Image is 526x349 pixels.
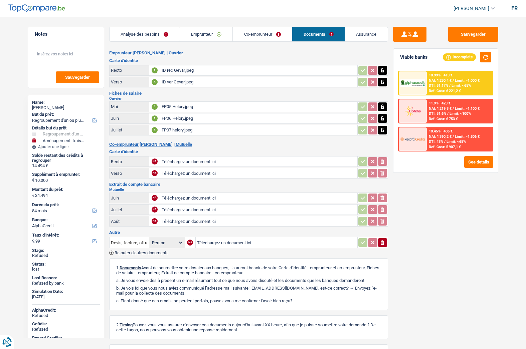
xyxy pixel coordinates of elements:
span: Limit: >1.000 € [455,78,480,83]
span: Rajouter d'autres documents [115,251,169,255]
span: NAI: 1 230,4 € [429,78,452,83]
div: A [152,67,158,73]
img: AlphaCredit [400,79,425,87]
div: NA [152,207,158,213]
div: 10.99% | 413 € [429,73,453,77]
h2: Mutuelle [109,188,388,192]
span: / [449,83,451,88]
a: Assurance [345,27,388,41]
span: € [32,178,34,183]
p: 1. Avant de soumettre votre dossier aux banques, ils auront besoin de votre Carte d'identité - em... [116,265,381,275]
p: c. Etant donné que ces emails se perdent parfois, pouvez-vous me confirmer l’avoir bien reçu? [116,298,381,303]
div: Recto [111,159,148,164]
span: DTI: 51.17% [429,83,448,88]
p: a. Je vous envoie dès à présent un e-mail résumant tout ce que nous avons discuté et les doc... [116,278,381,283]
a: Documents [292,27,345,41]
div: Stage: [32,248,100,253]
div: NA [152,158,158,164]
span: NAI: 1 219,8 € [429,106,452,111]
h3: Fiches de salaire [109,91,388,95]
span: € [32,193,34,198]
div: NA [152,170,158,176]
label: Banque: [32,217,99,223]
span: Limit: <65% [452,83,471,88]
div: 11.9% | 423 € [429,101,451,105]
span: DTI: 51.6% [429,111,446,116]
label: Montant du prêt: [32,187,99,192]
div: Incomplete [443,53,476,61]
span: / [453,106,454,111]
span: NAI: 1 390,2 € [429,134,452,139]
h3: Autre [109,230,388,235]
div: Verso [111,79,148,84]
div: [DATE] [32,294,100,300]
div: Juillet [111,127,148,132]
div: Juin [111,116,148,121]
div: Name: [32,100,100,105]
div: FP06 Helory.jpeg [162,113,356,123]
button: Sauvegarder [448,27,498,42]
h2: Ouvrier [109,97,388,100]
div: FP07 helory.jpeg [162,125,356,135]
div: Status: [32,262,100,267]
h3: Extrait de compte bancaire [109,182,388,187]
div: NA [152,195,158,201]
div: NA [152,218,158,224]
span: DTI: 48% [429,139,443,144]
p: b. Je vois ici que vous nous aviez communiqué l’adresse mail suivante: [EMAIL_ADDRESS][DOMAIN_NA... [116,286,381,296]
label: Taux d'intérêt: [32,233,99,238]
span: Documents [120,265,141,270]
div: Viable banks [400,54,427,60]
div: Ref. Cost: 6 753 € [429,117,458,121]
p: 2. Pouvez-vous vous assurer d'envoyer ces documents aujourd'hui avant XX heure, afin que je puiss... [116,322,381,332]
button: Sauvegarder [56,71,99,83]
div: Juin [111,196,148,201]
img: Record Credits [400,133,425,145]
div: A [152,115,158,121]
div: Détails but du prêt [32,125,100,131]
span: / [444,139,446,144]
a: Analyse des besoins [110,27,180,41]
h3: Carte d'identité [109,58,388,63]
h5: Notes [35,31,97,37]
div: A [152,79,158,85]
span: / [447,111,449,116]
button: Rajouter d'autres documents [109,251,169,255]
div: Août [111,219,148,224]
label: But du prêt: [32,112,99,117]
a: Emprunteur [180,27,233,41]
div: Ref. Cost: 5 907,1 € [429,145,461,149]
h2: Emprunteur [PERSON_NAME] | Ouvrier [109,50,388,56]
div: A [152,104,158,110]
div: Ref. Cost: 6 221,2 € [429,89,461,93]
div: FP05 Helory.jpeg [162,102,356,112]
span: [PERSON_NAME] [454,6,489,11]
button: See details [464,156,493,168]
img: Cofidis [400,105,425,117]
div: Juillet [111,207,148,212]
h2: Co-emprunteur [PERSON_NAME] | Mutuelle [109,142,388,147]
div: Refused [32,253,100,258]
a: [PERSON_NAME] [448,3,495,14]
span: / [453,134,454,139]
span: Limit: >1.100 € [455,106,480,111]
div: 14.494 € [32,163,100,168]
div: Lost Reason: [32,275,100,281]
div: Recto [111,68,148,73]
span: Limit: <100% [450,111,471,116]
div: Refused [32,327,100,332]
div: fr [511,5,518,11]
div: Cofidis: [32,321,100,327]
div: Refused by bank [32,281,100,286]
div: Ajouter une ligne [32,144,100,149]
div: ID ver Gevar.jpeg [162,77,356,87]
div: Mai [111,104,148,109]
label: Supplément à emprunter: [32,172,99,177]
a: Co-emprunteur [233,27,292,41]
div: A [152,127,158,133]
div: Refused [32,313,100,318]
div: lost [32,267,100,272]
div: AlphaCredit: [32,308,100,313]
span: Limit: >1.506 € [455,134,480,139]
div: [PERSON_NAME] [32,105,100,110]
